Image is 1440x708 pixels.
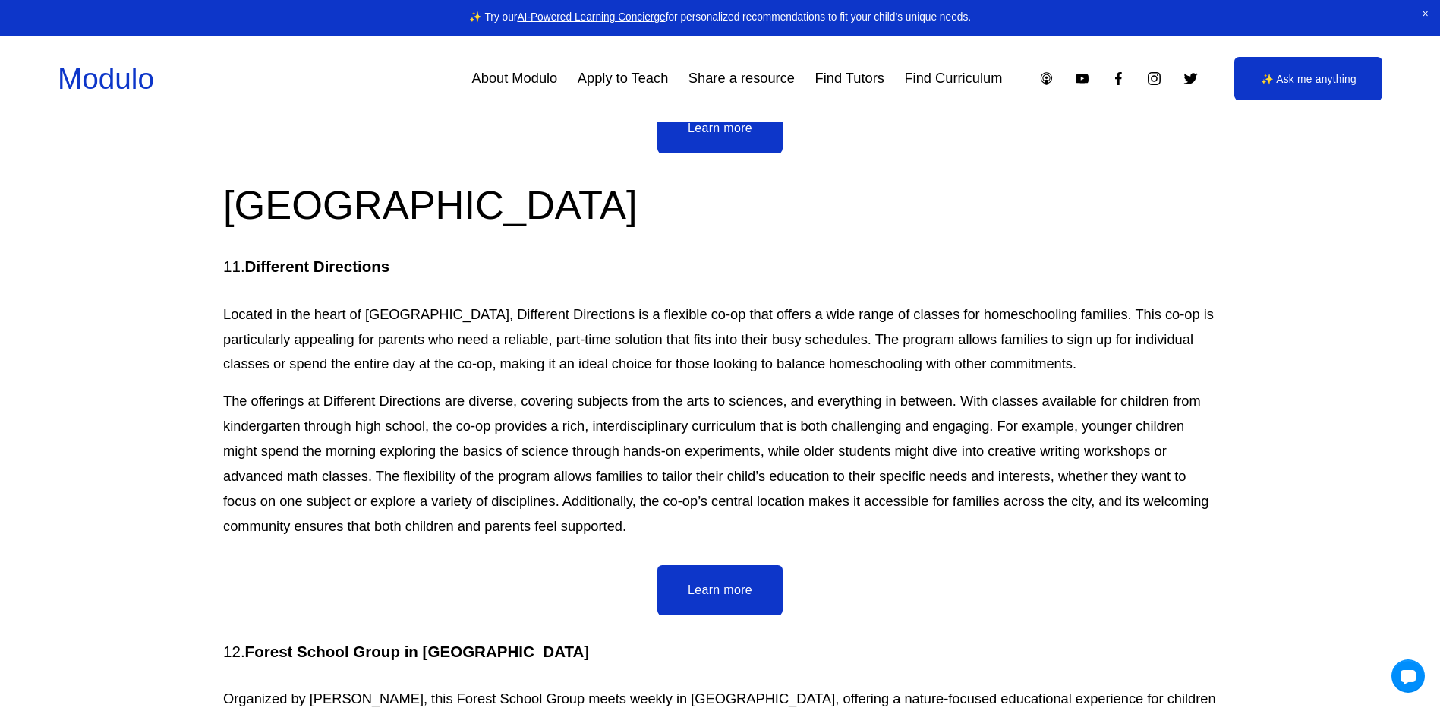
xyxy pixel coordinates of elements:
a: Facebook [1111,71,1126,87]
a: Apple Podcasts [1038,71,1054,87]
a: Modulo [58,62,154,95]
a: Learn more [657,565,783,615]
a: Share a resource [688,65,795,93]
a: About Modulo [472,65,558,93]
a: YouTube [1074,71,1090,87]
p: The offerings at Different Directions are diverse, covering subjects from the arts to sciences, a... [223,389,1217,539]
a: Instagram [1146,71,1162,87]
a: Find Tutors [815,65,884,93]
a: ✨ Ask me anything [1234,57,1382,100]
a: Twitter [1183,71,1199,87]
h2: [GEOGRAPHIC_DATA] [223,179,1217,232]
h4: 12. [223,641,1217,663]
a: Find Curriculum [904,65,1002,93]
strong: Forest School Group in [GEOGRAPHIC_DATA] [245,643,590,660]
a: Apply to Teach [578,65,668,93]
p: Located in the heart of [GEOGRAPHIC_DATA], Different Directions is a flexible co-op that offers a... [223,302,1217,378]
a: AI-Powered Learning Concierge [517,11,665,23]
a: Learn more [657,103,783,153]
strong: Different Directions [245,258,390,275]
h4: 11. [223,256,1217,278]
